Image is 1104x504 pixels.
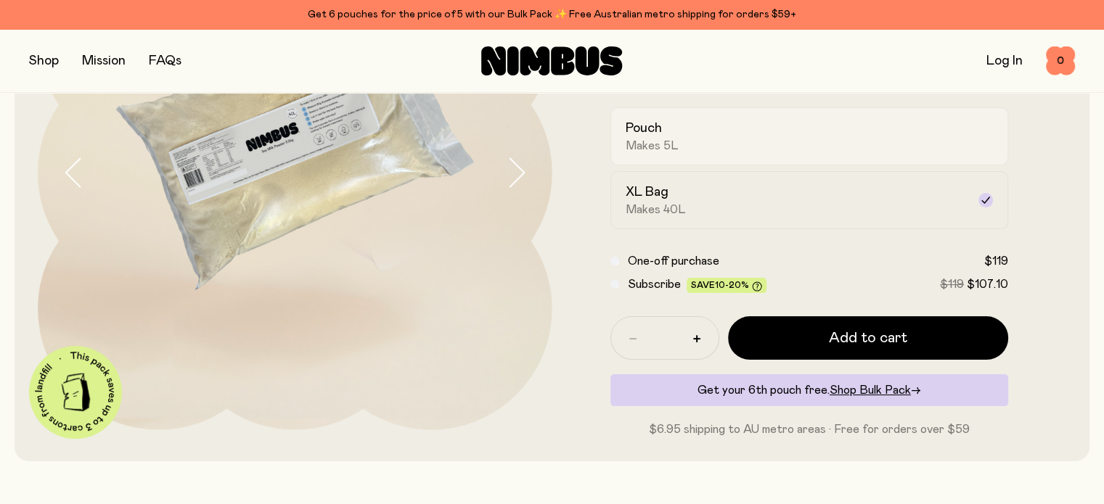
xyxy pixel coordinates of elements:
span: $107.10 [967,278,1008,290]
span: Makes 40L [626,202,686,217]
h2: Pouch [626,120,662,137]
span: $119 [940,278,964,290]
span: 10-20% [715,281,749,289]
h2: XL Bag [626,183,668,201]
a: FAQs [149,54,181,67]
button: Add to cart [728,316,1009,360]
span: Makes 5L [626,139,679,153]
img: illustration-carton.png [52,368,100,416]
a: Log In [986,54,1023,67]
span: Save [691,281,762,292]
a: Shop Bulk Pack→ [830,384,921,396]
button: 0 [1046,46,1075,75]
span: Add to cart [829,328,907,348]
span: Shop Bulk Pack [830,384,911,396]
span: Subscribe [628,278,681,290]
div: Get your 6th pouch free. [610,374,1009,406]
a: Mission [82,54,126,67]
span: $119 [984,255,1008,267]
p: $6.95 shipping to AU metro areas · Free for orders over $59 [610,421,1009,438]
span: One-off purchase [628,255,719,267]
div: Get 6 pouches for the price of 5 with our Bulk Pack ✨ Free Australian metro shipping for orders $59+ [29,6,1075,23]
